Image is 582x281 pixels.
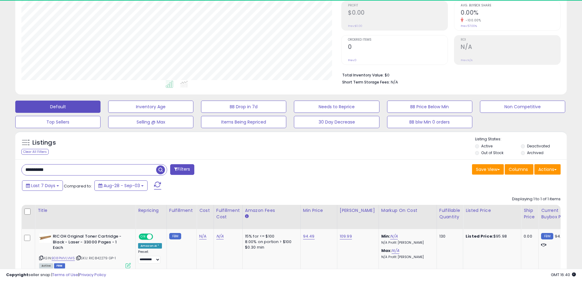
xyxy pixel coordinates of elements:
span: Columns [509,166,528,172]
a: N/A [216,233,224,239]
div: Min Price [303,207,335,214]
button: Last 7 Days [22,180,63,191]
div: Fulfillment Cost [216,207,240,220]
small: Prev: 57.00% [461,24,477,28]
b: Listed Price: [466,233,493,239]
div: Markup on Cost [381,207,434,214]
small: -100.00% [463,18,481,23]
button: Filters [170,164,194,175]
button: Non Competitive [480,101,565,113]
button: Default [15,101,101,113]
a: B08PMVLVM5 [52,256,75,261]
div: 130 [439,234,458,239]
button: Aug-28 - Sep-03 [94,180,148,191]
label: Archived [527,150,544,155]
span: Ordered Items [348,38,448,42]
div: Repricing [138,207,164,214]
a: 94.49 [303,233,315,239]
p: N/A Profit [PERSON_NAME] [381,255,432,259]
li: $0 [342,71,556,78]
button: Selling @ Max [108,116,193,128]
span: | SKU: RIC842279 GP-1 [76,256,116,261]
div: Ship Price [524,207,536,220]
div: 15% for <= $100 [245,234,296,239]
button: Actions [534,164,561,175]
small: Prev: $0.00 [348,24,362,28]
b: Short Term Storage Fees: [342,79,390,85]
div: Fulfillable Quantity [439,207,460,220]
label: Out of Stock [481,150,503,155]
strong: Copyright [6,272,28,278]
div: Amazon Fees [245,207,298,214]
a: 109.99 [340,233,352,239]
label: Deactivated [527,143,550,149]
button: BB Price Below Min [387,101,472,113]
span: N/A [391,79,398,85]
th: The percentage added to the cost of goods (COGS) that forms the calculator for Min & Max prices. [379,205,437,229]
div: 8.00% on portion > $100 [245,239,296,245]
div: Cost [199,207,211,214]
a: N/A [392,248,399,254]
div: Amazon AI * [138,243,162,249]
div: Preset: [138,250,162,264]
span: Compared to: [64,183,92,189]
a: N/A [199,233,207,239]
small: Prev: 0 [348,58,357,62]
button: 30 Day Decrease [294,116,379,128]
div: seller snap | | [6,272,106,278]
div: Displaying 1 to 1 of 1 items [512,196,561,202]
button: BB blw Min 0 orders [387,116,472,128]
span: OFF [152,234,162,239]
a: Privacy Policy [79,272,106,278]
small: FBM [541,233,553,239]
p: Listing States: [475,136,567,142]
div: [PERSON_NAME] [340,207,376,214]
div: Listed Price [466,207,518,214]
span: ON [139,234,147,239]
small: FBM [169,233,181,239]
div: Title [38,207,133,214]
div: $0.30 min [245,245,296,250]
b: Min: [381,233,390,239]
span: Last 7 Days [31,183,55,189]
b: Total Inventory Value: [342,72,384,78]
a: N/A [390,233,397,239]
span: Aug-28 - Sep-03 [104,183,140,189]
span: Profit [348,4,448,7]
b: Max: [381,248,392,253]
h2: 0 [348,43,448,52]
div: Fulfillment [169,207,194,214]
div: Clear All Filters [21,149,49,155]
img: 31TScBbOQlL._SL40_.jpg [39,234,51,243]
h2: 0.00% [461,9,560,17]
div: 0.00 [524,234,534,239]
p: N/A Profit [PERSON_NAME] [381,241,432,245]
button: Top Sellers [15,116,101,128]
h2: N/A [461,43,560,52]
small: Amazon Fees. [245,214,249,219]
button: Save View [472,164,504,175]
b: RICOH Original Toner Cartridge - Black - Laser - 33000 Pages - 1 Each [53,234,127,252]
div: Current Buybox Price [541,207,573,220]
a: Terms of Use [52,272,78,278]
button: BB Drop in 7d [201,101,286,113]
span: FBM [54,263,65,268]
span: All listings currently available for purchase on Amazon [39,263,53,268]
button: Inventory Age [108,101,193,113]
span: Avg. Buybox Share [461,4,560,7]
button: Needs to Reprice [294,101,379,113]
h2: $0.00 [348,9,448,17]
button: Columns [505,164,533,175]
label: Active [481,143,492,149]
small: Prev: N/A [461,58,473,62]
span: ROI [461,38,560,42]
h5: Listings [32,139,56,147]
button: Items Being Repriced [201,116,286,128]
div: ASIN: [39,234,131,268]
span: 94.5 [555,233,564,239]
span: 2025-09-12 16:40 GMT [551,272,576,278]
div: $95.98 [466,234,516,239]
